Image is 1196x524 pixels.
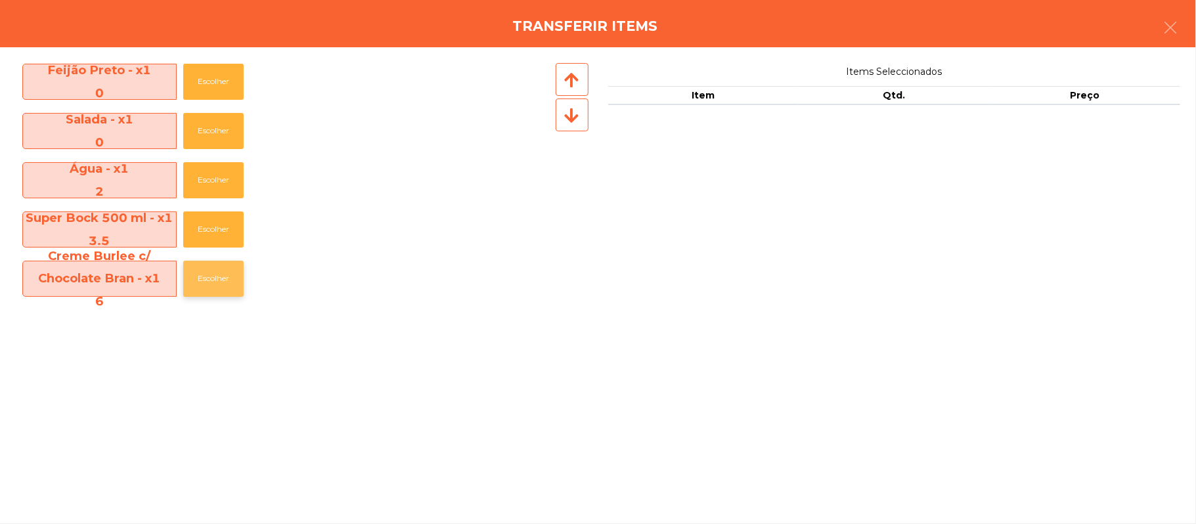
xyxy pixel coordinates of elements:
button: Escolher [183,162,244,198]
button: Escolher [183,64,244,100]
th: Item [608,86,799,106]
div: 0 [23,82,176,105]
span: Items Seleccionados [608,63,1181,81]
th: Preço [990,86,1181,106]
button: Escolher [183,211,244,248]
span: Super Bock 500 ml - x1 [23,207,176,252]
span: Salada - x1 [23,108,176,154]
button: Escolher [183,113,244,149]
div: 2 [23,181,176,204]
span: Feijão Preto - x1 [23,59,176,104]
div: 6 [23,290,176,313]
div: 0 [23,131,176,154]
div: 3.5 [23,230,176,253]
h4: Transferir items [512,16,657,36]
span: Água - x1 [23,158,176,203]
span: Creme Burlee c/ Chocolate Bran - x1 [23,245,176,313]
th: Qtd. [799,86,990,106]
button: Escolher [183,261,244,297]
